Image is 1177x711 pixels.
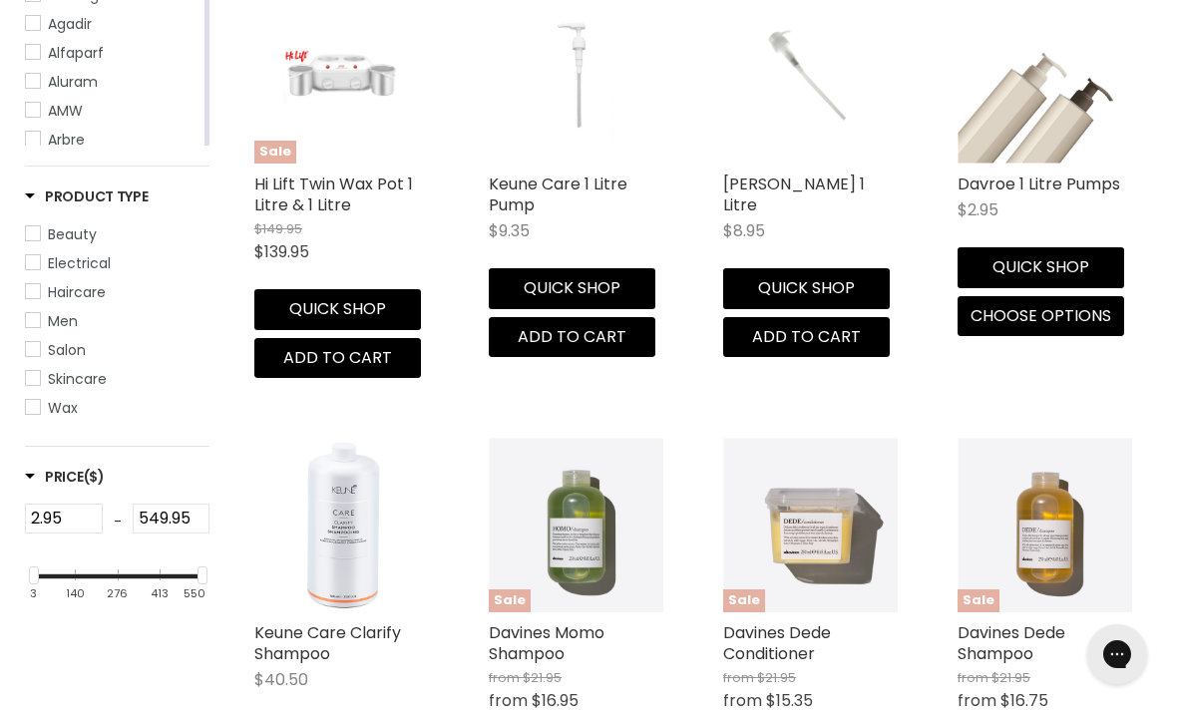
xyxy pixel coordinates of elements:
button: Add to cart [489,317,655,357]
div: 3 [30,587,37,600]
a: Agadir [25,13,200,35]
a: Electrical [25,252,209,274]
span: Aluram [48,72,98,92]
h3: Product Type [25,186,149,206]
button: Choose options [958,296,1124,336]
span: Electrical [48,253,111,273]
img: Davines Dede Shampoo [958,438,1132,612]
span: Choose options [971,304,1111,327]
a: Beauty [25,223,209,245]
span: $149.95 [254,219,302,238]
div: - [103,504,133,539]
span: Salon [48,340,86,360]
span: Sale [723,589,765,612]
a: AMW [25,100,200,122]
span: Alfaparf [48,43,104,63]
a: Davines Momo Shampoo [489,621,604,665]
img: Davines Dede Conditioner [723,438,898,612]
img: Davines Momo Shampoo [489,438,663,612]
button: Quick shop [723,268,890,308]
span: from [958,668,988,687]
div: 276 [107,587,128,600]
a: Aluram [25,71,200,93]
span: Sale [958,589,999,612]
span: $2.95 [958,198,998,221]
div: 550 [184,587,205,600]
span: AMW [48,101,83,121]
span: Add to cart [283,346,392,369]
a: Davines Momo ShampooSale [489,438,663,612]
h3: Price($) [25,467,105,487]
span: Arbre [48,130,85,150]
span: from [723,668,754,687]
span: $139.95 [254,240,309,263]
a: Davines Dede Conditioner [723,621,831,665]
button: Quick shop [254,289,421,329]
a: Arbre [25,129,200,151]
a: Alfaparf [25,42,200,64]
a: Davines Dede ShampooSale [958,438,1132,612]
input: Min Price [25,504,103,533]
a: Men [25,310,209,332]
span: Add to cart [518,325,626,348]
span: Skincare [48,369,107,389]
span: from [489,668,520,687]
span: Men [48,311,78,331]
a: Haircare [25,281,209,303]
span: Add to cart [752,325,861,348]
span: $21.95 [757,668,796,687]
a: Wax [25,397,209,419]
span: Sale [489,589,531,612]
a: Davroe 1 Litre Pumps [958,173,1120,195]
span: Sale [254,141,296,164]
span: $21.95 [991,668,1030,687]
span: Beauty [48,224,97,244]
a: Keune Care Clarify Shampoo [254,621,401,665]
div: 140 [66,587,85,600]
span: $9.35 [489,219,530,242]
a: Keune Care 1 Litre Pump [489,173,627,216]
button: Add to cart [254,338,421,378]
button: Quick shop [958,247,1124,287]
span: $8.95 [723,219,765,242]
a: Salon [25,339,209,361]
span: Price [25,467,105,487]
iframe: Gorgias live chat messenger [1077,617,1157,691]
a: Hi Lift Twin Wax Pot 1 Litre & 1 Litre [254,173,413,216]
span: $21.95 [523,668,562,687]
a: [PERSON_NAME] 1 Litre [723,173,865,216]
span: $40.50 [254,668,308,691]
button: Add to cart [723,317,890,357]
span: ($) [84,467,105,487]
button: Quick shop [489,268,655,308]
span: Wax [48,398,78,418]
a: Skincare [25,368,209,390]
img: Keune Care Clarify Shampoo [254,438,429,612]
span: Haircare [48,282,106,302]
a: Davines Dede ConditionerSale [723,438,898,612]
input: Max Price [133,504,210,533]
div: 413 [151,587,169,600]
a: Davines Dede Shampoo [958,621,1065,665]
span: Agadir [48,14,92,34]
